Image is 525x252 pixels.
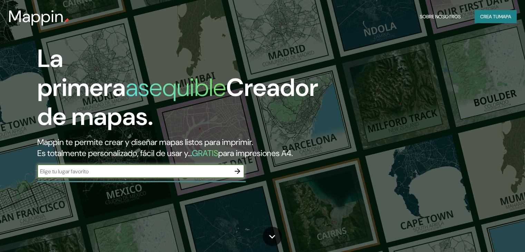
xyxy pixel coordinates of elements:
[8,6,64,27] font: Mappin
[417,10,464,23] button: Sobre nosotros
[37,137,253,147] font: Mappin te permite crear y diseñar mapas listos para imprimir.
[37,167,231,175] input: Elige tu lugar favorito
[37,148,192,158] font: Es totalmente personalizado, fácil de usar y...
[420,13,461,20] font: Sobre nosotros
[218,148,293,158] font: para impresiones A4.
[37,71,318,133] font: Creador de mapas.
[126,71,226,104] font: asequible
[64,18,69,23] img: pin de mapeo
[192,148,218,158] font: GRATIS
[475,10,517,23] button: Crea tumapa
[37,42,126,104] font: La primera
[480,13,499,20] font: Crea tu
[499,13,511,20] font: mapa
